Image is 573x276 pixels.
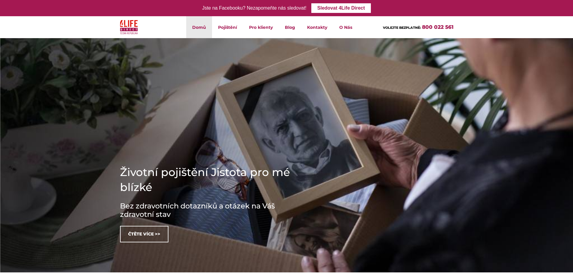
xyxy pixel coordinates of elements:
[301,16,333,38] a: Kontakty
[383,26,421,30] span: VOLEJTE BEZPLATNĚ:
[202,4,307,13] div: Jste na Facebooku? Nezapomeňte nás sledovat!
[279,16,301,38] a: Blog
[311,3,371,13] a: Sledovat 4Life Direct
[422,24,454,30] a: 800 022 561
[186,16,212,38] a: Domů
[120,19,138,36] img: 4Life Direct Česká republika logo
[120,226,168,242] a: Čtěte více >>
[120,202,300,219] h3: Bez zdravotních dotazníků a otázek na Váš zdravotní stav
[120,165,300,195] h1: Životní pojištění Jistota pro mé blízké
